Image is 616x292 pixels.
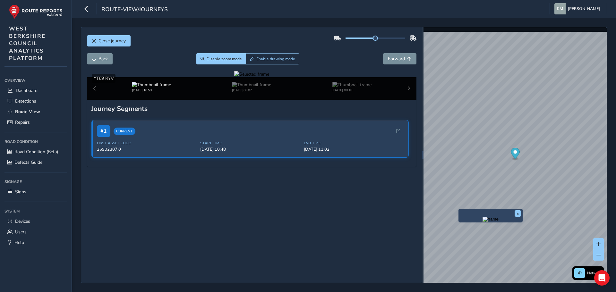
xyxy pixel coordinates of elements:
span: First Asset Code: [97,141,197,146]
span: 26902307.0 [97,146,197,152]
button: Forward [383,53,416,64]
span: [DATE] 10:48 [200,146,300,152]
span: Users [15,229,27,235]
img: diamond-layout [554,3,566,14]
span: End Time: [304,141,404,146]
div: Road Condition [4,137,67,146]
button: x [515,210,521,217]
a: Road Condition (Beta) [4,146,67,157]
span: [PERSON_NAME] [568,3,600,14]
button: Back [87,53,113,64]
a: Devices [4,216,67,227]
img: frame [483,217,499,222]
button: Preview frame [460,217,521,221]
span: Defects Guide [14,159,42,165]
a: Dashboard [4,85,67,96]
a: Signs [4,187,67,197]
span: YT69 RYV [94,75,114,81]
span: Back [98,56,108,62]
span: Close journey [98,38,126,44]
span: Signs [15,189,26,195]
div: [DATE] 08:07 [232,88,271,93]
span: Road Condition (Beta) [14,149,58,155]
div: [DATE] 08:18 [332,88,372,93]
div: Open Intercom Messenger [594,270,610,286]
div: Signage [4,177,67,187]
a: Help [4,237,67,248]
span: Help [14,239,24,246]
a: Route View [4,106,67,117]
div: [DATE] 10:53 [132,88,171,93]
span: Enable drawing mode [256,56,295,62]
span: Disable zoom mode [207,56,242,62]
img: rr logo [9,4,63,19]
div: Overview [4,76,67,85]
button: Close journey [87,35,131,46]
button: Zoom [196,53,246,64]
a: Users [4,227,67,237]
button: [PERSON_NAME] [554,3,602,14]
span: # 1 [97,125,110,137]
img: Thumbnail frame [232,82,271,88]
span: Network [587,271,602,276]
span: Forward [388,56,405,62]
a: Defects Guide [4,157,67,168]
img: Thumbnail frame [132,82,171,88]
span: Route View [15,109,40,115]
a: Detections [4,96,67,106]
span: Start Time: [200,141,300,146]
button: Draw [246,53,299,64]
span: WEST BERKSHIRE COUNCIL ANALYTICS PLATFORM [9,25,46,62]
img: Thumbnail frame [332,82,372,88]
span: [DATE] 11:02 [304,146,404,152]
span: route-view/journeys [101,5,168,14]
div: Journey Segments [91,104,412,113]
span: Detections [15,98,36,104]
span: Current [114,128,135,135]
div: System [4,206,67,216]
div: Map marker [511,148,519,161]
span: Repairs [15,119,30,125]
span: Devices [15,218,30,224]
span: Dashboard [16,88,38,94]
a: Repairs [4,117,67,128]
